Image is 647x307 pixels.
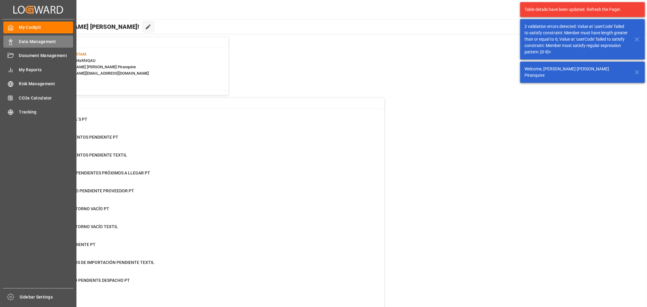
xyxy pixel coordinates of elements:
a: 0PENDIENTE RETORNO VACÍO TEXTILFinal Delivery [31,224,377,236]
span: : [PERSON_NAME] [PERSON_NAME] Piranquive [54,65,136,69]
a: 5PAGADOS PERO PENDIENTE DESPACHO PTFinal Delivery [31,277,377,290]
a: Document Management [3,50,73,62]
a: 0PENDIENTE RETORNO VACÍO PTFinal Delivery [31,206,377,218]
div: Table details have been updated. Refresh the Page!. [524,6,636,13]
a: CO2e Calculator [3,92,73,104]
span: Data Management [19,39,73,45]
span: DISPONIBILIDAD PENDIENTE PROVEEDOR PT [46,188,134,193]
span: DOCUMENTOS PENDIENTES PRÓXIMOS A LLEGAR PT [46,170,150,175]
span: Document Management [19,52,73,59]
span: ENVIO DOCUMENTOS PENDIENTE TEXTIL [46,153,127,157]
span: PAGADOS PERO PENDIENTE DESPACHO PT [46,278,130,283]
span: PENDIENTE RETORNO VACÍO PT [46,206,109,211]
a: 0ENVIO DOCUMENTOS PENDIENTE PTPurchase Orders [31,134,377,147]
a: Risk Management [3,78,73,90]
span: Tracking [19,109,73,115]
span: Hello [PERSON_NAME] [PERSON_NAME]! [25,21,139,32]
a: 29CAMBIO DE ETA´S PTContainer Schema [31,116,377,129]
a: 0ENTREGA PENDIENTE PTFinal Delivery [31,241,377,254]
div: 2 validation errors detected: Value at 'userCode' failed to satisfy constraint: Member must have ... [524,23,629,55]
a: Data Management [3,35,73,47]
a: 192DOCUMENTOS PENDIENTES PRÓXIMOS A LLEGAR PTPurchase Orders [31,170,377,183]
span: PENDIENTE RETORNO VACÍO TEXTIL [46,224,118,229]
a: My Cockpit [3,22,73,33]
span: : [PERSON_NAME][EMAIL_ADDRESS][DOMAIN_NAME] [54,71,149,76]
span: PAGO DERECHOS DE IMPORTACIÓN PENDIENTE TEXTIL [46,260,154,265]
span: My Cockpit [19,24,73,31]
a: My Reports [3,64,73,76]
span: Risk Management [19,81,73,87]
span: CO2e Calculator [19,95,73,101]
a: 120PAGO DERECHOS DE IMPORTACIÓN PENDIENTE TEXTILFinal Delivery [31,259,377,272]
span: My Reports [19,67,73,73]
a: 20ENVIO DOCUMENTOS PENDIENTE TEXTILPurchase Orders [31,152,377,165]
span: ENVIO DOCUMENTOS PENDIENTE PT [46,135,118,140]
div: Welcome, [PERSON_NAME] [PERSON_NAME] Piranquive [524,66,629,79]
a: Tracking [3,106,73,118]
a: 72DISPONIBILIDAD PENDIENTE PROVEEDOR PTPurchase Orders [31,188,377,201]
span: Sidebar Settings [20,294,74,300]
